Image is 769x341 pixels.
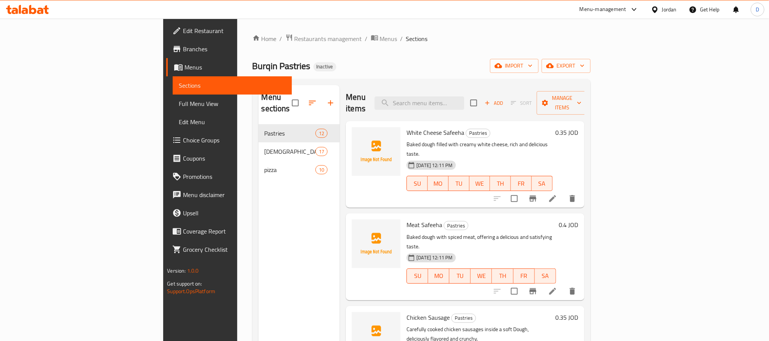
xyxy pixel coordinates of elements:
[352,219,400,268] img: Meat Safeeha
[452,314,476,322] span: Pastries
[532,176,553,191] button: SA
[166,204,292,222] a: Upsell
[406,34,428,43] span: Sections
[452,178,466,189] span: TU
[410,270,425,281] span: SU
[466,95,482,111] span: Select section
[173,113,292,131] a: Edit Menu
[511,176,532,191] button: FR
[495,270,510,281] span: TH
[183,190,285,199] span: Menu disclaimer
[506,283,522,299] span: Select to update
[484,99,504,107] span: Add
[543,93,581,112] span: Manage items
[166,222,292,240] a: Coverage Report
[183,227,285,236] span: Coverage Report
[258,161,340,179] div: pizza10
[166,186,292,204] a: Menu disclaimer
[428,268,449,284] button: MO
[365,34,368,43] li: /
[563,189,581,208] button: delete
[496,61,533,71] span: import
[524,282,542,300] button: Branch-specific-item
[413,162,455,169] span: [DATE] 12:11 PM
[184,63,285,72] span: Menus
[167,286,215,296] a: Support.OpsPlatform
[173,76,292,95] a: Sections
[166,167,292,186] a: Promotions
[285,34,362,44] a: Restaurants management
[407,219,442,230] span: Meat Safeeha
[179,99,285,108] span: Full Menu View
[265,129,315,138] span: Pastries
[258,142,340,161] div: [DEMOGRAPHIC_DATA] Manakish17
[466,129,490,137] span: Pastries
[506,191,522,207] span: Select to update
[166,131,292,149] a: Choice Groups
[179,117,285,126] span: Edit Menu
[183,154,285,163] span: Coupons
[179,81,285,90] span: Sections
[473,178,487,189] span: WE
[535,268,556,284] button: SA
[517,270,532,281] span: FR
[166,58,292,76] a: Menus
[316,130,327,137] span: 12
[471,268,492,284] button: WE
[315,147,328,156] div: items
[166,40,292,58] a: Branches
[252,34,591,44] nav: breadcrumb
[316,148,327,155] span: 17
[265,165,315,174] span: pizza
[548,61,585,71] span: export
[375,96,464,110] input: search
[756,5,759,14] span: D
[449,268,471,284] button: TU
[183,44,285,54] span: Branches
[315,165,328,174] div: items
[514,178,529,189] span: FR
[346,92,366,114] h2: Menu items
[451,314,476,323] div: Pastries
[470,176,490,191] button: WE
[167,266,186,276] span: Version:
[410,178,425,189] span: SU
[413,254,455,261] span: [DATE] 12:11 PM
[542,59,591,73] button: export
[535,178,550,189] span: SA
[662,5,677,14] div: Jordan
[514,268,535,284] button: FR
[265,147,315,156] span: [DEMOGRAPHIC_DATA] Manakish
[444,221,468,230] span: Pastries
[252,57,310,74] span: Burqin Pastries
[407,312,450,323] span: Chicken Sausage
[563,282,581,300] button: delete
[449,176,470,191] button: TU
[183,26,285,35] span: Edit Restaurant
[407,140,552,159] p: Baked dough filled with creamy white cheese, rich and delicious taste.
[482,97,506,109] span: Add item
[295,34,362,43] span: Restaurants management
[537,91,588,115] button: Manage items
[321,94,340,112] button: Add section
[183,172,285,181] span: Promotions
[548,287,557,296] a: Edit menu item
[538,270,553,281] span: SA
[407,268,428,284] button: SU
[407,176,428,191] button: SU
[580,5,626,14] div: Menu-management
[506,97,537,109] span: Select section first
[466,129,490,138] div: Pastries
[183,208,285,218] span: Upsell
[166,240,292,259] a: Grocery Checklist
[490,59,539,73] button: import
[493,178,508,189] span: TH
[431,270,446,281] span: MO
[524,189,542,208] button: Branch-specific-item
[407,232,556,251] p: Baked dough with spiced meat, offering a delicious and satisfying taste.
[452,270,468,281] span: TU
[166,22,292,40] a: Edit Restaurant
[258,121,340,182] nav: Menu sections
